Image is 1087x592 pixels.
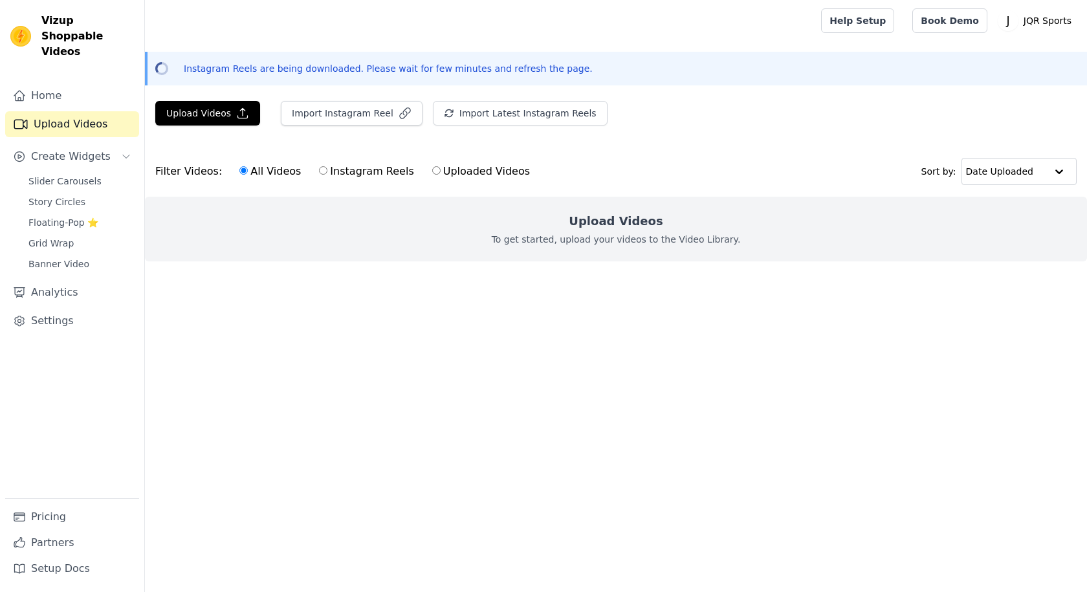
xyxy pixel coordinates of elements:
[1005,14,1009,27] text: J
[318,163,414,180] label: Instagram Reels
[5,144,139,170] button: Create Widgets
[432,163,531,180] label: Uploaded Videos
[21,172,139,190] a: Slider Carousels
[569,212,663,230] h2: Upload Videos
[21,255,139,273] a: Banner Video
[912,8,987,33] a: Book Demo
[5,83,139,109] a: Home
[28,258,89,270] span: Banner Video
[28,175,102,188] span: Slider Carousels
[821,8,894,33] a: Help Setup
[998,9,1077,32] button: J JQR Sports
[10,26,31,47] img: Vizup
[28,216,98,229] span: Floating-Pop ⭐
[28,237,74,250] span: Grid Wrap
[41,13,134,60] span: Vizup Shoppable Videos
[281,101,423,126] button: Import Instagram Reel
[5,556,139,582] a: Setup Docs
[5,530,139,556] a: Partners
[184,62,593,75] p: Instagram Reels are being downloaded. Please wait for few minutes and refresh the page.
[5,280,139,305] a: Analytics
[21,214,139,232] a: Floating-Pop ⭐
[319,166,327,175] input: Instagram Reels
[433,101,608,126] button: Import Latest Instagram Reels
[5,308,139,334] a: Settings
[239,163,302,180] label: All Videos
[21,234,139,252] a: Grid Wrap
[155,101,260,126] button: Upload Videos
[239,166,248,175] input: All Videos
[155,157,537,186] div: Filter Videos:
[21,193,139,211] a: Story Circles
[5,504,139,530] a: Pricing
[921,158,1077,185] div: Sort by:
[432,166,441,175] input: Uploaded Videos
[1018,9,1077,32] p: JQR Sports
[31,149,111,164] span: Create Widgets
[28,195,85,208] span: Story Circles
[492,233,741,246] p: To get started, upload your videos to the Video Library.
[5,111,139,137] a: Upload Videos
